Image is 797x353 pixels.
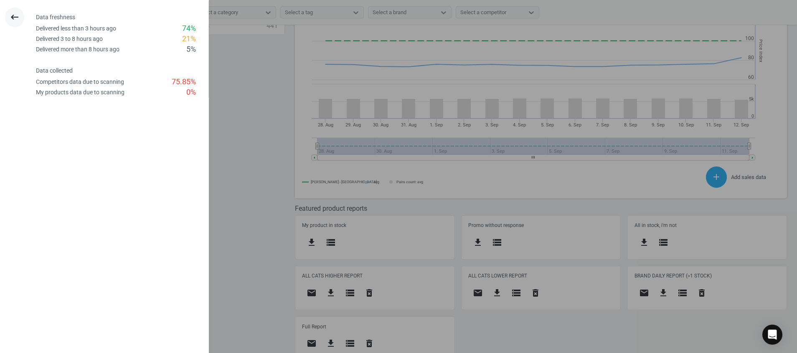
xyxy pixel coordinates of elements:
div: My products data due to scanning [36,88,124,96]
div: 5 % [186,44,196,55]
div: 21 % [182,34,196,44]
i: keyboard_backspace [10,12,20,22]
div: Open Intercom Messenger [762,325,782,345]
div: 75.85 % [172,77,196,87]
div: 74 % [182,23,196,34]
div: Delivered less than 3 hours ago [36,25,116,33]
button: keyboard_backspace [5,8,24,27]
h4: Data freshness [36,14,208,21]
h4: Data collected [36,67,208,74]
div: Delivered more than 8 hours ago [36,45,119,53]
div: Delivered 3 to 8 hours ago [36,35,103,43]
div: Competitors data due to scanning [36,78,124,86]
div: 0 % [186,87,196,98]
